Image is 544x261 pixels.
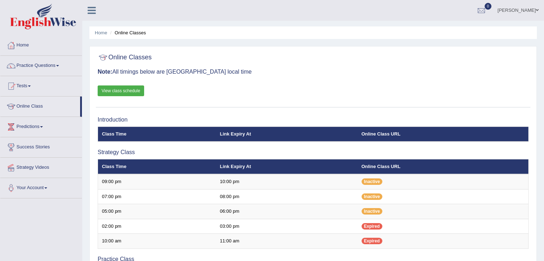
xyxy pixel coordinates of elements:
[0,178,82,196] a: Your Account
[0,97,80,114] a: Online Class
[0,158,82,176] a: Strategy Videos
[98,117,529,123] h3: Introduction
[98,174,216,189] td: 09:00 pm
[362,238,382,244] span: Expired
[216,127,358,142] th: Link Expiry At
[362,208,383,215] span: Inactive
[485,3,492,10] span: 0
[98,85,144,96] a: View class schedule
[0,35,82,53] a: Home
[216,219,358,234] td: 03:00 pm
[216,204,358,219] td: 06:00 pm
[0,137,82,155] a: Success Stories
[108,29,146,36] li: Online Classes
[98,204,216,219] td: 05:00 pm
[362,178,383,185] span: Inactive
[216,234,358,249] td: 11:00 am
[0,56,82,74] a: Practice Questions
[358,127,529,142] th: Online Class URL
[98,127,216,142] th: Class Time
[358,159,529,174] th: Online Class URL
[98,189,216,204] td: 07:00 pm
[216,159,358,174] th: Link Expiry At
[362,223,382,230] span: Expired
[95,30,107,35] a: Home
[362,193,383,200] span: Inactive
[216,189,358,204] td: 08:00 pm
[0,76,82,94] a: Tests
[98,234,216,249] td: 10:00 am
[0,117,82,135] a: Predictions
[98,69,112,75] b: Note:
[98,219,216,234] td: 02:00 pm
[98,52,152,63] h2: Online Classes
[98,69,529,75] h3: All timings below are [GEOGRAPHIC_DATA] local time
[216,174,358,189] td: 10:00 pm
[98,149,529,156] h3: Strategy Class
[98,159,216,174] th: Class Time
